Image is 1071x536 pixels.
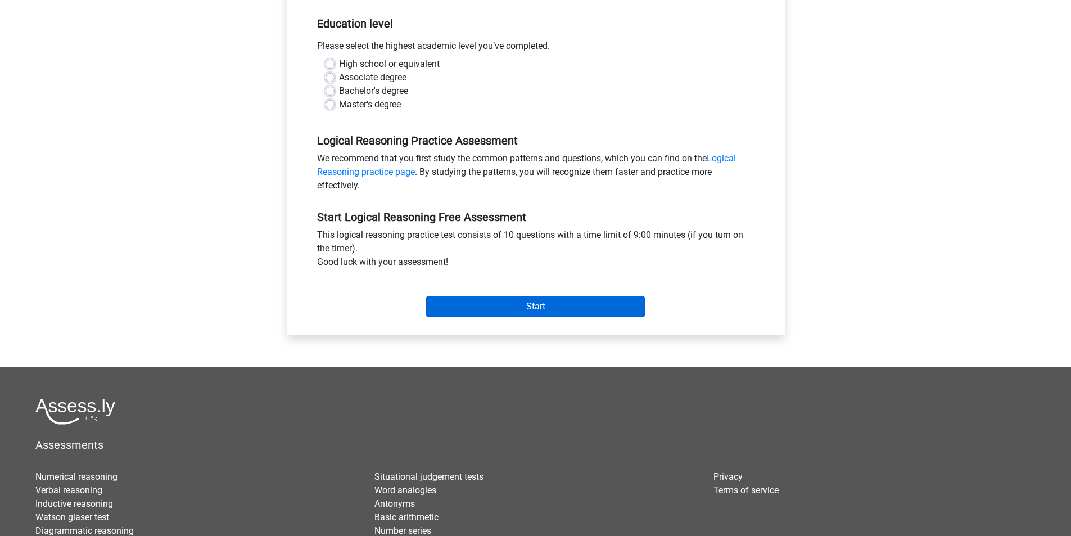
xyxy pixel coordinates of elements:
h5: Assessments [35,438,1036,452]
a: Verbal reasoning [35,485,102,496]
a: Numerical reasoning [35,471,118,482]
a: Antonyms [374,498,415,509]
a: Word analogies [374,485,436,496]
label: Master's degree [339,98,401,111]
label: Bachelor's degree [339,84,408,98]
a: Number series [374,525,431,536]
label: Associate degree [339,71,406,84]
div: We recommend that you first study the common patterns and questions, which you can find on the . ... [309,152,763,197]
a: Terms of service [713,485,779,496]
a: Privacy [713,471,743,482]
label: High school or equivalent [339,57,440,71]
h5: Start Logical Reasoning Free Assessment [317,210,754,224]
a: Watson glaser test [35,512,109,523]
h5: Logical Reasoning Practice Assessment [317,134,754,147]
img: Assessly logo [35,398,115,425]
h5: Education level [317,12,754,35]
input: Start [426,296,645,317]
div: This logical reasoning practice test consists of 10 questions with a time limit of 9:00 minutes (... [309,228,763,273]
a: Basic arithmetic [374,512,439,523]
a: Diagrammatic reasoning [35,525,134,536]
div: Please select the highest academic level you’ve completed. [309,39,763,57]
a: Situational judgement tests [374,471,483,482]
a: Inductive reasoning [35,498,113,509]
